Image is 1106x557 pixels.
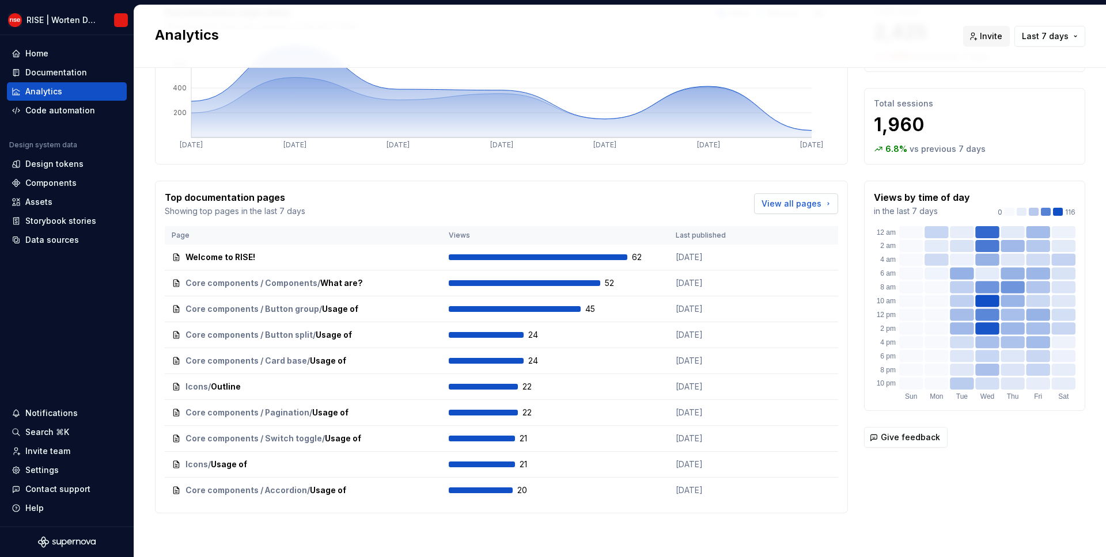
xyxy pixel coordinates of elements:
span: Outline [211,381,241,392]
button: Help [7,499,127,517]
p: 6.8 % [885,143,907,155]
tspan: [DATE] [490,140,513,149]
span: 24 [528,355,558,367]
text: Sat [1058,392,1069,400]
p: Views by time of day [874,190,970,204]
span: Usage of [211,459,247,470]
div: Help [25,502,44,514]
span: 22 [522,381,552,392]
div: Documentation [25,67,87,78]
span: Core components / Button group [185,303,319,315]
div: Contact support [25,483,90,495]
text: 6 pm [880,352,896,360]
text: 2 am [880,242,896,250]
text: Thu [1007,392,1019,400]
a: Assets [7,193,127,211]
a: Components [7,174,127,192]
div: Invite team [25,445,70,457]
text: 8 pm [880,366,896,374]
span: Core components / Card base [185,355,307,367]
a: Home [7,44,127,63]
th: Views [442,226,669,245]
button: Notifications [7,404,127,422]
span: Icons [185,381,208,392]
div: Notifications [25,407,78,419]
p: [DATE] [676,251,762,263]
button: RISE | Worten Design SystemRISE | Worten Design System [2,7,131,32]
span: Usage of [310,355,346,367]
div: Home [25,48,48,59]
span: Core components / Pagination [185,407,309,418]
th: Last published [669,226,769,245]
span: Usage of [312,407,349,418]
span: / [208,459,211,470]
span: Give feedback [881,432,940,443]
text: Wed [980,392,994,400]
p: [DATE] [676,381,762,392]
p: [DATE] [676,459,762,470]
tspan: [DATE] [800,140,823,149]
a: Storybook stories [7,212,127,230]
a: Analytics [7,82,127,101]
span: / [309,407,312,418]
div: Design system data [9,140,77,150]
button: Invite [963,26,1010,47]
div: Design tokens [25,158,84,170]
span: Welcome to RISE! [185,251,255,263]
text: Mon [930,392,943,400]
span: 21 [520,459,550,470]
p: [DATE] [676,303,762,315]
span: 62 [632,251,662,263]
text: 10 pm [877,379,896,387]
span: / [208,381,211,392]
tspan: [DATE] [387,140,410,149]
span: / [313,329,316,341]
span: Core components / Components [185,277,317,289]
text: 12 pm [877,311,896,319]
img: RISE | Worten Design System [114,13,128,27]
text: Tue [956,392,968,400]
th: Page [165,226,442,245]
a: Documentation [7,63,127,82]
h2: Analytics [155,26,949,44]
button: Give feedback [864,427,948,448]
div: Storybook stories [25,215,96,227]
span: Core components / Button split [185,329,313,341]
div: Settings [25,464,59,476]
text: 8 am [880,283,896,291]
a: View all pages [754,193,838,214]
span: Usage of [310,484,346,496]
p: [DATE] [676,277,762,289]
span: 52 [605,277,635,289]
button: Search ⌘K [7,423,127,441]
div: Analytics [25,86,62,97]
tspan: [DATE] [283,140,306,149]
p: Top documentation pages [165,190,305,204]
span: 24 [528,329,558,341]
div: 116 [998,208,1075,217]
span: / [307,355,310,367]
div: Code automation [25,105,95,116]
p: in the last 7 days [874,205,970,217]
a: Data sources [7,231,127,249]
p: Showing top pages in the last 7 days [165,205,305,217]
p: vs previous 7 days [910,143,986,155]
p: [DATE] [676,433,762,444]
tspan: [DATE] [593,140,616,149]
svg: Supernova Logo [38,536,96,548]
span: View all pages [762,198,821,209]
span: / [307,484,310,496]
tspan: 400 [173,83,187,92]
span: 22 [522,407,552,418]
span: What are? [320,277,363,289]
span: Last 7 days [1022,30,1069,42]
div: Data sources [25,234,79,246]
button: Last 7 days [1014,26,1085,47]
span: / [322,433,325,444]
span: Usage of [316,329,352,341]
span: Core components / Accordion [185,484,307,496]
text: 2 pm [880,325,896,333]
p: [DATE] [676,407,762,418]
button: Contact support [7,480,127,498]
text: 4 am [880,255,896,264]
